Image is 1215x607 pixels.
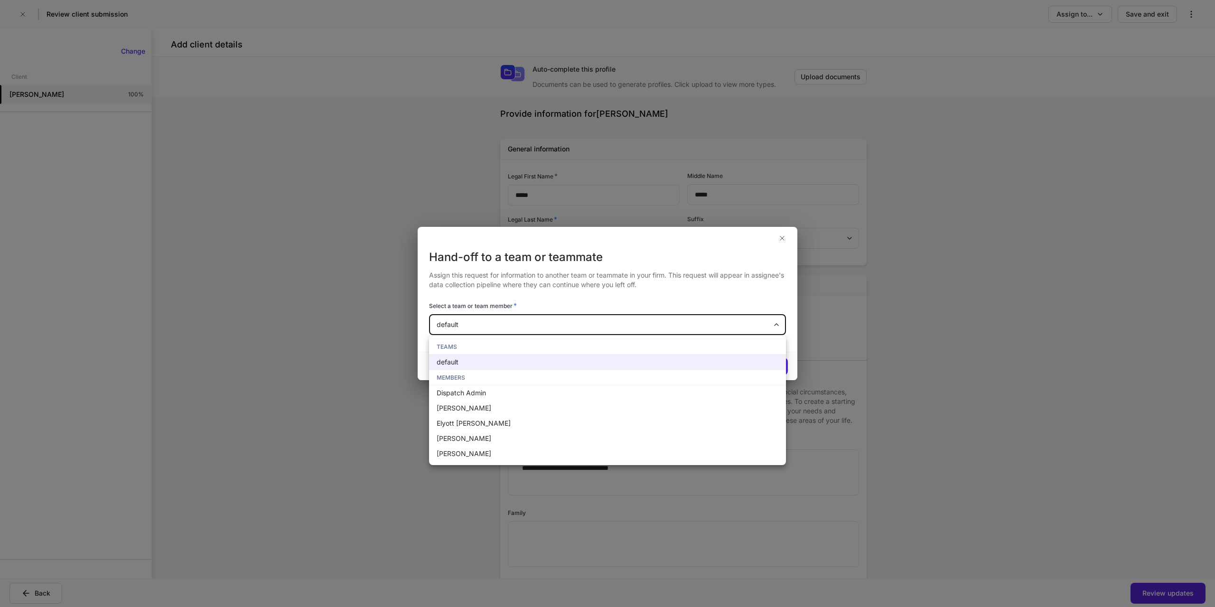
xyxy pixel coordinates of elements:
[429,431,786,446] li: [PERSON_NAME]
[429,401,786,416] li: [PERSON_NAME]
[429,355,786,370] li: default
[429,416,786,431] li: Elyott [PERSON_NAME]
[429,446,786,461] li: [PERSON_NAME]
[429,385,786,401] li: Dispatch Admin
